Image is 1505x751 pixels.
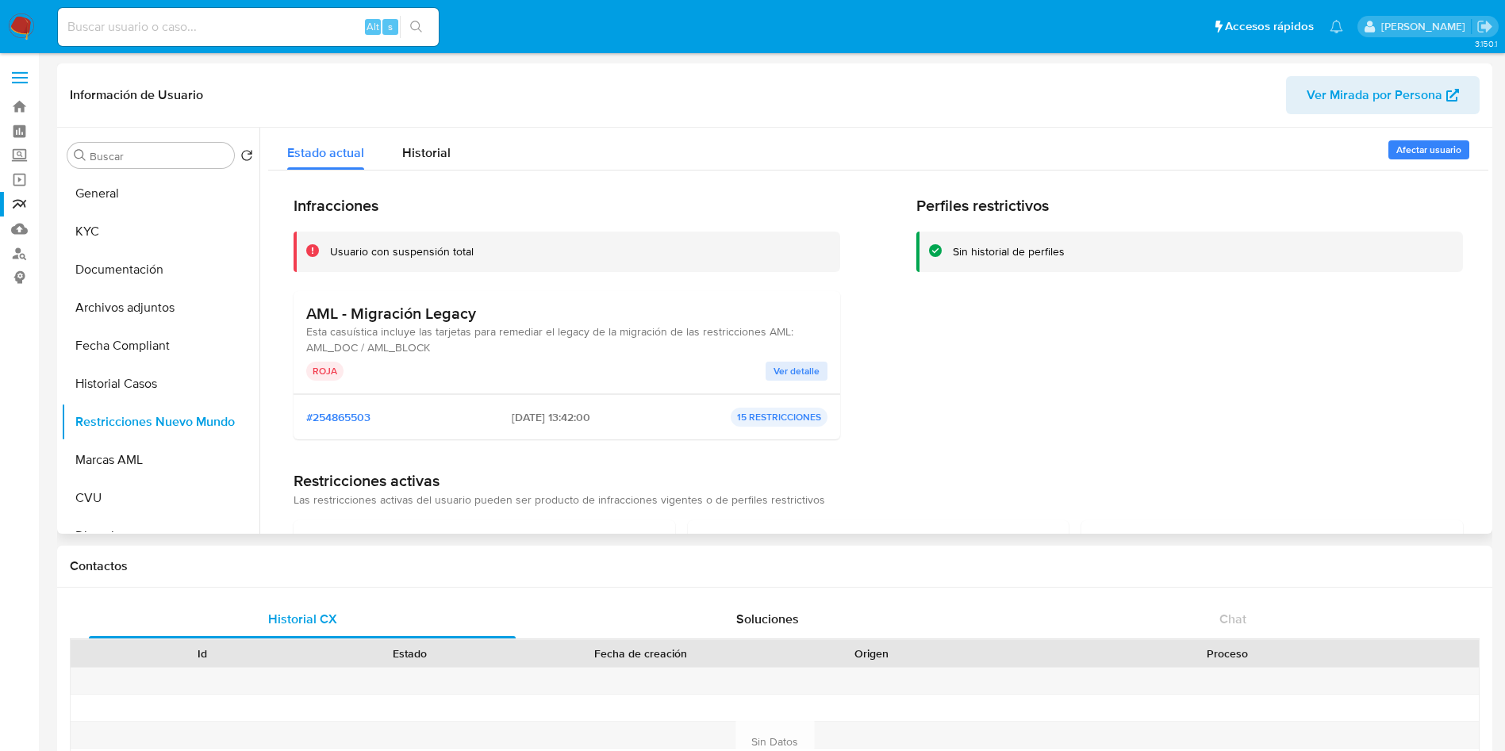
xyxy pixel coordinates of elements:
button: Restricciones Nuevo Mundo [61,403,259,441]
button: Marcas AML [61,441,259,479]
div: Estado [317,646,503,661]
button: Direcciones [61,517,259,555]
a: Notificaciones [1330,20,1343,33]
button: General [61,174,259,213]
button: Fecha Compliant [61,327,259,365]
p: sandra.helbardt@mercadolibre.com [1381,19,1471,34]
button: KYC [61,213,259,251]
span: Chat [1219,610,1246,628]
input: Buscar usuario o caso... [58,17,439,37]
span: Ver Mirada por Persona [1307,76,1442,114]
input: Buscar [90,149,228,163]
button: Ver Mirada por Persona [1286,76,1480,114]
button: search-icon [400,16,432,38]
a: Salir [1476,18,1493,35]
button: Buscar [74,149,86,162]
h1: Contactos [70,558,1480,574]
div: Proceso [987,646,1468,661]
span: s [388,19,393,34]
button: Archivos adjuntos [61,289,259,327]
button: Historial Casos [61,365,259,403]
span: Accesos rápidos [1225,18,1314,35]
div: Id [109,646,295,661]
h1: Información de Usuario [70,87,203,103]
span: Historial CX [268,610,337,628]
button: Documentación [61,251,259,289]
div: Fecha de creación [525,646,757,661]
button: Volver al orden por defecto [240,149,253,167]
span: Alt [367,19,379,34]
button: CVU [61,479,259,517]
div: Origen [779,646,965,661]
span: Soluciones [736,610,799,628]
